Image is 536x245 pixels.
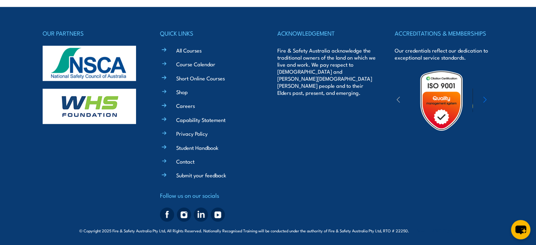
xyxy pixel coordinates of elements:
[176,102,195,109] a: Careers
[277,47,376,96] p: Fire & Safety Australia acknowledge the traditional owners of the land on which we live and work....
[395,47,493,61] p: Our credentials reflect our dedication to exceptional service standards.
[43,46,136,81] img: nsca-logo-footer
[43,89,136,124] img: whs-logo-footer
[176,88,188,96] a: Shop
[411,70,472,131] img: Untitled design (19)
[277,28,376,38] h4: ACKNOWLEDGEMENT
[43,28,141,38] h4: OUR PARTNERS
[176,116,226,123] a: Capability Statement
[417,228,457,233] span: Site:
[176,47,202,54] a: All Courses
[176,158,195,165] a: Contact
[160,190,259,200] h4: Follow us on our socials
[473,88,534,113] img: ewpa-logo
[511,220,530,239] button: chat-button
[395,28,493,38] h4: ACCREDITATIONS & MEMBERSHIPS
[176,171,226,179] a: Submit your feedback
[160,28,259,38] h4: QUICK LINKS
[176,144,218,151] a: Student Handbook
[176,130,208,137] a: Privacy Policy
[176,60,215,68] a: Course Calendar
[79,227,457,234] span: © Copyright 2025 Fire & Safety Australia Pty Ltd, All Rights Reserved. Nationally Recognised Trai...
[432,227,457,234] a: KND Digital
[176,74,225,82] a: Short Online Courses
